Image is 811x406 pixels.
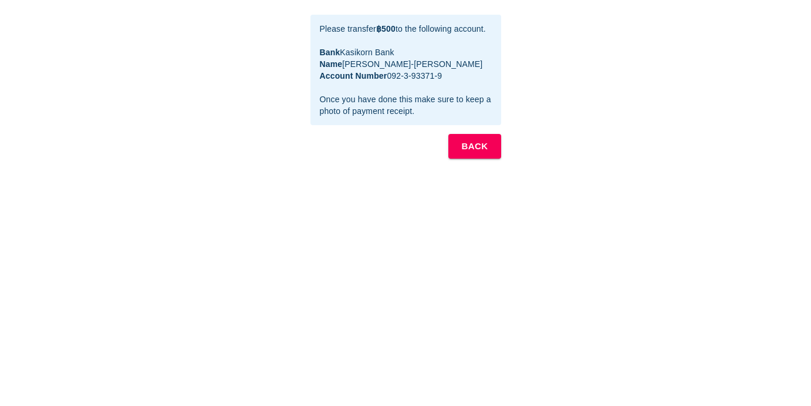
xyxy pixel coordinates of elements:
[376,24,396,33] b: ฿500
[320,18,492,122] div: Please transfer to the following account. Kasikorn Bank [PERSON_NAME]-[PERSON_NAME] 092-3-93371-9...
[461,139,488,154] b: BACK
[320,71,387,80] b: Account Number
[448,134,501,159] button: BACK
[320,59,343,69] b: Name
[320,48,340,57] b: Bank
